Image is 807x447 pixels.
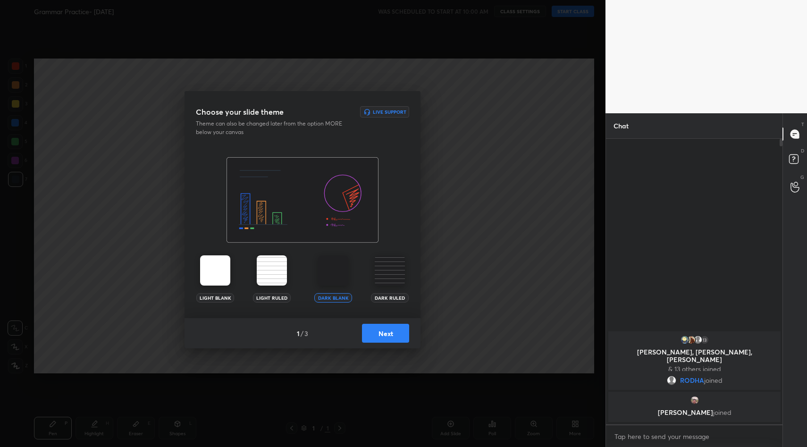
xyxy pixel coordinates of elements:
[680,335,689,345] img: thumbnail.jpg
[227,157,378,243] img: darkThemeBanner.f801bae7.svg
[606,329,783,424] div: grid
[196,293,234,303] div: Light Blank
[713,408,731,417] span: joined
[301,329,303,338] h4: /
[614,365,775,373] p: & 13 others joined
[304,329,308,338] h4: 3
[200,255,230,286] img: lightTheme.5bb83c5b.svg
[253,293,291,303] div: Light Ruled
[196,119,349,136] p: Theme can also be changed later from the option MORE below your canvas
[318,255,348,286] img: darkTheme.aa1caeba.svg
[699,335,709,345] div: 13
[314,293,352,303] div: Dark Blank
[614,409,775,416] p: [PERSON_NAME]
[196,106,284,118] h3: Choose your slide theme
[800,174,804,181] p: G
[375,255,405,286] img: darkRuledTheme.359fb5fd.svg
[686,335,696,345] img: thumbnail.jpg
[257,255,287,286] img: lightRuledTheme.002cd57a.svg
[373,110,406,114] h6: Live Support
[801,121,804,128] p: T
[371,293,409,303] div: Dark Ruled
[614,348,775,363] p: [PERSON_NAME], [PERSON_NAME], [PERSON_NAME]
[680,377,704,384] span: RODHA
[362,324,409,343] button: Next
[693,335,702,345] img: default.png
[666,376,676,385] img: default.png
[297,329,300,338] h4: 1
[801,147,804,154] p: D
[704,377,722,384] span: joined
[689,396,699,405] img: thumbnail.jpg
[606,113,636,138] p: Chat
